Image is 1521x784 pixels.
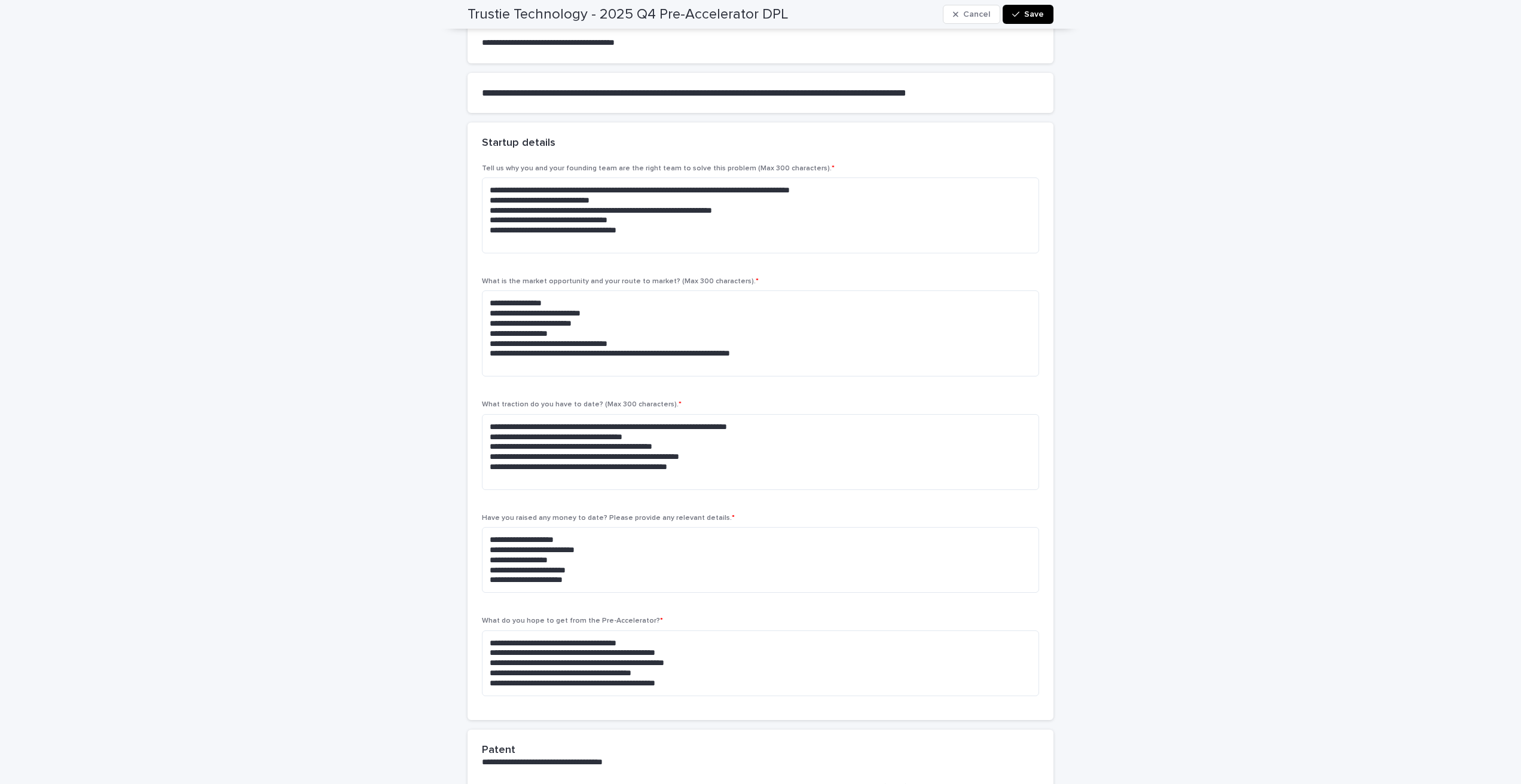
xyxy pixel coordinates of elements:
span: What traction do you have to date? (Max 300 characters). [482,401,682,408]
button: Save [1003,5,1053,24]
span: What is the market opportunity and your route to market? (Max 300 characters). [482,278,759,285]
span: Cancel [963,10,990,19]
span: What do you hope to get from the Pre-Accelerator? [482,617,663,624]
span: Save [1024,10,1044,19]
span: Tell us why you and your founding team are the right team to solve this problem (Max 300 characte... [482,165,835,172]
h2: Patent [482,744,515,757]
h2: Trustie Technology - 2025 Q4 Pre-Accelerator DPL [468,6,788,23]
button: Cancel [943,5,1000,24]
h2: Startup details [482,137,555,150]
span: Have you raised any money to date? Please provide any relevant details. [482,514,735,522]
